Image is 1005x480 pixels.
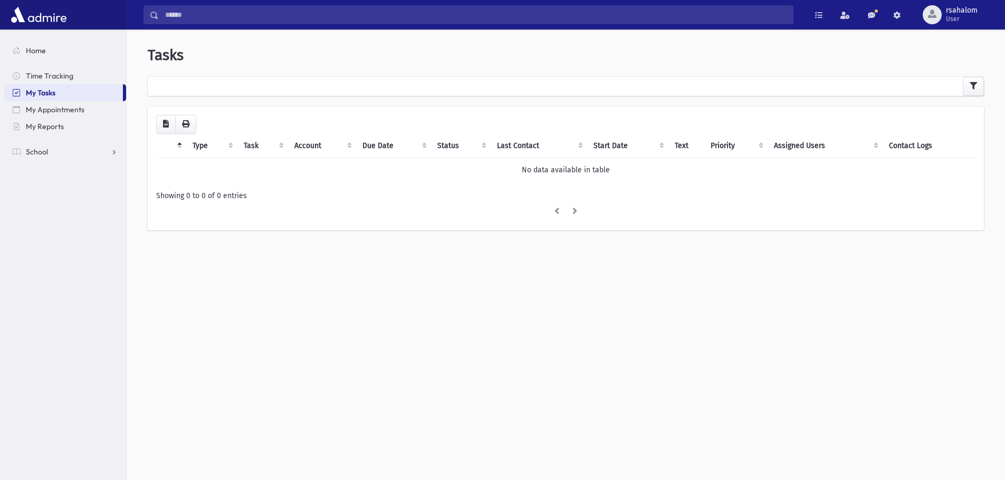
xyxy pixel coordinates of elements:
[491,134,587,158] th: Last Contact: activate to sort column ascending
[768,134,882,158] th: Assigned Users: activate to sort column ascending
[26,88,55,97] span: My Tasks
[26,46,46,55] span: Home
[26,122,64,131] span: My Reports
[668,134,704,158] th: Text
[883,134,975,158] th: Contact Logs
[26,147,48,156] span: School
[946,6,978,15] span: rsahalom
[8,4,69,25] img: AdmirePro
[288,134,356,158] th: Account : activate to sort column ascending
[159,5,793,24] input: Search
[4,118,126,135] a: My Reports
[946,15,978,23] span: User
[156,190,975,201] div: Showing 0 to 0 of 0 entries
[704,134,768,158] th: Priority: activate to sort column ascending
[26,71,73,81] span: Time Tracking
[237,134,288,158] th: Task: activate to sort column ascending
[4,42,126,59] a: Home
[431,134,491,158] th: Status: activate to sort column ascending
[26,105,84,114] span: My Appointments
[175,115,196,134] button: Print
[4,67,126,84] a: Time Tracking
[4,143,126,160] a: School
[356,134,431,158] th: Due Date: activate to sort column ascending
[156,158,975,182] td: No data available in table
[156,115,176,134] button: CSV
[4,84,123,101] a: My Tasks
[148,46,184,64] span: Tasks
[186,134,237,158] th: Type: activate to sort column ascending
[587,134,668,158] th: Start Date: activate to sort column ascending
[4,101,126,118] a: My Appointments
